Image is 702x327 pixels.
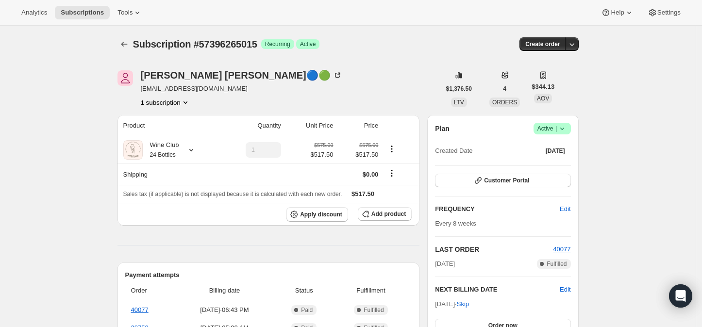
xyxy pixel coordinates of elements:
[300,40,316,48] span: Active
[560,204,570,214] span: Edit
[358,207,412,221] button: Add product
[537,95,549,102] span: AOV
[546,147,565,155] span: [DATE]
[219,115,284,136] th: Quantity
[435,285,560,294] h2: NEXT BILLING DATE
[532,82,554,92] span: $344.13
[657,9,681,16] span: Settings
[553,245,570,254] button: 40077
[553,245,570,253] a: 40077
[384,168,400,179] button: Shipping actions
[117,9,133,16] span: Tools
[141,70,342,80] div: [PERSON_NAME] [PERSON_NAME]🔵🟢
[177,286,272,295] span: Billing date
[301,306,313,314] span: Paid
[112,6,148,19] button: Tools
[435,124,450,133] h2: Plan
[435,245,553,254] h2: LAST ORDER
[435,146,472,156] span: Created Date
[177,305,272,315] span: [DATE] · 06:43 PM
[446,85,472,93] span: $1,376.50
[265,40,290,48] span: Recurring
[519,37,566,51] button: Create order
[484,177,529,184] span: Customer Portal
[435,204,560,214] h2: FREQUENCY
[55,6,110,19] button: Subscriptions
[16,6,53,19] button: Analytics
[435,259,455,269] span: [DATE]
[125,280,174,301] th: Order
[457,299,469,309] span: Skip
[61,9,104,16] span: Subscriptions
[141,84,342,94] span: [EMAIL_ADDRESS][DOMAIN_NAME]
[125,270,412,280] h2: Payment attempts
[133,39,257,49] span: Subscription #57396265015
[123,191,342,197] span: Sales tax (if applicable) is not displayed because it is calculated with each new order.
[540,144,571,158] button: [DATE]
[595,6,639,19] button: Help
[314,142,333,148] small: $575.00
[286,207,348,222] button: Apply discount
[503,85,506,93] span: 4
[435,300,469,308] span: [DATE] ·
[454,99,464,106] span: LTV
[278,286,330,295] span: Status
[435,174,570,187] button: Customer Portal
[359,142,378,148] small: $575.00
[150,151,176,158] small: 24 Bottles
[141,98,190,107] button: Product actions
[611,9,624,16] span: Help
[339,150,378,160] span: $517.50
[336,286,406,295] span: Fulfillment
[310,150,333,160] span: $517.50
[497,82,512,96] button: 4
[21,9,47,16] span: Analytics
[131,306,149,313] a: 40077
[554,201,576,217] button: Edit
[143,140,179,160] div: Wine Club
[371,210,406,218] span: Add product
[117,163,219,185] th: Shipping
[300,211,342,218] span: Apply discount
[560,285,570,294] button: Edit
[117,37,131,51] button: Subscriptions
[440,82,478,96] button: $1,376.50
[364,306,384,314] span: Fulfilled
[363,171,379,178] span: $0.00
[537,124,567,133] span: Active
[336,115,381,136] th: Price
[555,125,557,132] span: |
[435,220,476,227] span: Every 8 weeks
[547,260,567,268] span: Fulfilled
[525,40,560,48] span: Create order
[123,140,143,160] img: product img
[492,99,517,106] span: ORDERS
[351,190,374,197] span: $517.50
[451,296,475,312] button: Skip
[669,284,692,308] div: Open Intercom Messenger
[642,6,686,19] button: Settings
[117,115,219,136] th: Product
[284,115,336,136] th: Unit Price
[384,144,400,154] button: Product actions
[117,70,133,86] span: Jodi Webb🔵🟢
